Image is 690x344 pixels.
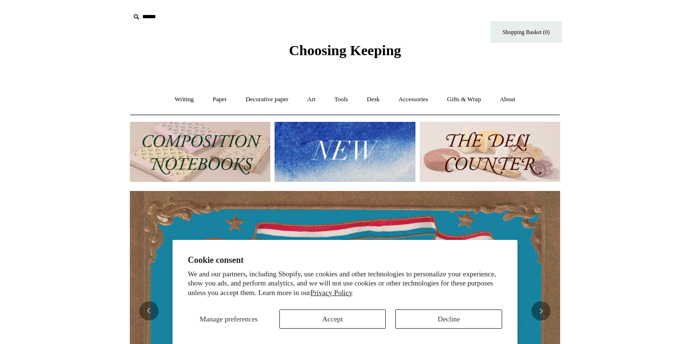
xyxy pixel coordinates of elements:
a: About [491,87,524,112]
a: Desk [358,87,389,112]
a: Decorative paper [237,87,297,112]
h2: Cookie consent [188,255,502,265]
img: New.jpg__PID:f73bdf93-380a-4a35-bcfe-7823039498e1 [275,122,415,182]
a: Gifts & Wrap [438,87,490,112]
a: Shopping Basket (0) [490,21,562,43]
span: Choosing Keeping [289,42,401,58]
img: The Deli Counter [420,122,560,182]
img: 202302 Composition ledgers.jpg__PID:69722ee6-fa44-49dd-a067-31375e5d54ec [130,122,270,182]
a: Paper [204,87,236,112]
a: Choosing Keeping [289,50,401,57]
p: We and our partners, including Shopify, use cookies and other technologies to personalize your ex... [188,270,502,298]
button: Previous [139,301,159,320]
a: Tools [326,87,357,112]
a: Art [299,87,324,112]
a: Accessories [390,87,437,112]
a: Writing [166,87,203,112]
button: Decline [395,309,502,329]
button: Manage preferences [188,309,270,329]
button: Next [531,301,551,320]
span: Manage preferences [200,315,258,323]
a: Privacy Policy [310,289,353,297]
button: Accept [279,309,386,329]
